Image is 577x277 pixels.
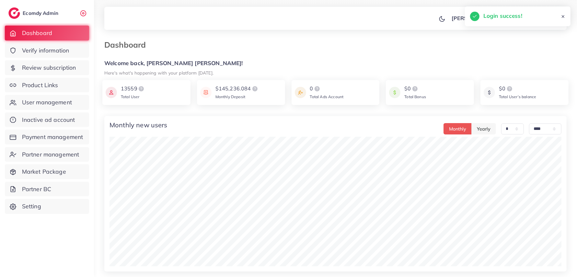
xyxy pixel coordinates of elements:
[5,199,89,214] a: Setting
[22,63,76,72] span: Review subscription
[5,147,89,162] a: Partner management
[22,150,79,159] span: Partner management
[121,94,140,99] span: Total User
[5,130,89,144] a: Payment management
[471,123,496,134] button: Yearly
[310,94,344,99] span: Total Ads Account
[389,85,400,100] img: icon payment
[404,94,426,99] span: Total Bonus
[22,81,58,89] span: Product Links
[104,60,567,67] h5: Welcome back, [PERSON_NAME] [PERSON_NAME]!
[22,185,52,193] span: Partner BC
[22,133,83,141] span: Payment management
[5,112,89,127] a: Inactive ad account
[137,85,145,93] img: logo
[499,94,536,99] span: Total User’s balance
[104,40,151,50] h3: Dashboard
[22,46,69,55] span: Verify information
[22,202,41,211] span: Setting
[5,182,89,197] a: Partner BC
[8,7,20,19] img: logo
[295,85,306,100] img: icon payment
[310,85,344,93] div: 0
[5,60,89,75] a: Review subscription
[23,10,60,16] h2: Ecomdy Admin
[484,85,495,100] img: icon payment
[313,85,321,93] img: logo
[5,95,89,110] a: User management
[22,116,75,124] span: Inactive ad account
[215,94,245,99] span: Monthly Deposit
[106,85,117,100] img: icon payment
[215,85,259,93] div: $145,236.084
[22,167,66,176] span: Market Package
[506,85,514,93] img: logo
[22,29,52,37] span: Dashboard
[452,14,542,22] p: [PERSON_NAME] [PERSON_NAME]
[5,78,89,93] a: Product Links
[448,12,561,25] a: [PERSON_NAME] [PERSON_NAME]avatar
[444,123,472,134] button: Monthly
[5,164,89,179] a: Market Package
[499,85,536,93] div: $0
[110,121,167,129] h4: Monthly new users
[22,98,72,107] span: User management
[8,7,60,19] a: logoEcomdy Admin
[483,12,522,20] h5: Login success!
[104,70,213,75] small: Here's what's happening with your platform [DATE].
[121,85,145,93] div: 13559
[5,43,89,58] a: Verify information
[251,85,259,93] img: logo
[5,26,89,40] a: Dashboard
[404,85,426,93] div: $0
[200,85,212,100] img: icon payment
[411,85,419,93] img: logo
